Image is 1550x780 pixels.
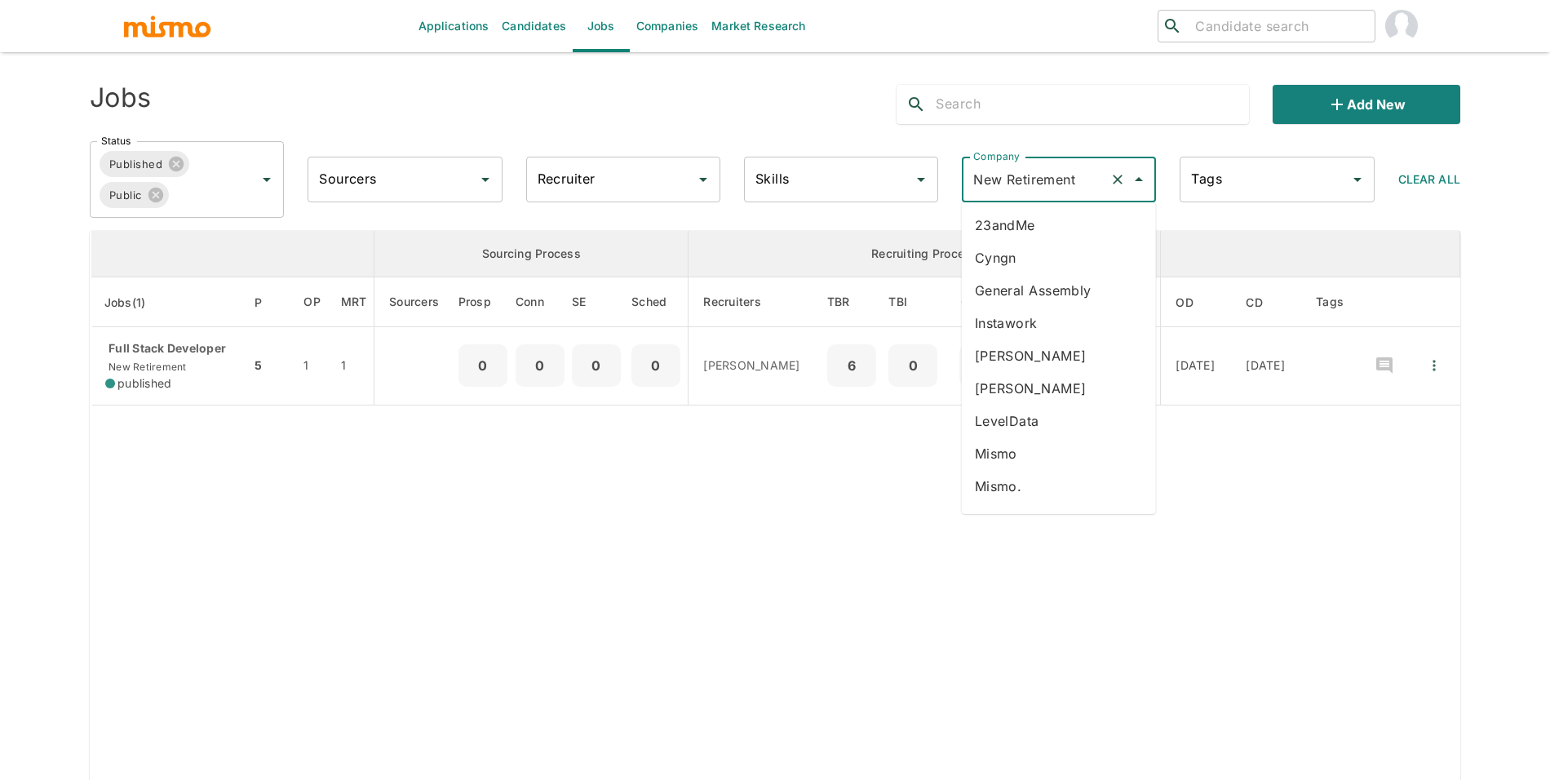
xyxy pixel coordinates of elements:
button: Add new [1273,85,1460,124]
button: search [897,85,936,124]
li: [PERSON_NAME] [962,372,1156,405]
th: Priority [250,277,290,327]
li: LevelData [962,405,1156,437]
p: 0 [638,354,674,377]
li: Instawork [962,307,1156,339]
p: 0 [465,354,501,377]
li: [PERSON_NAME] [962,339,1156,372]
span: Clear All [1398,172,1460,186]
button: Close [1127,168,1150,191]
p: 6 [834,354,870,377]
button: Open [910,168,932,191]
td: [DATE] [1161,327,1233,406]
th: Client Interview Scheduled [946,277,1027,327]
td: [DATE] [1233,327,1303,406]
span: Published [100,155,172,174]
img: Maria Lujan Ciommo [1385,10,1418,42]
img: logo [122,14,212,38]
th: Open Positions [290,277,337,327]
th: Onboarding Date [1161,277,1233,327]
p: [PERSON_NAME] [703,357,809,374]
span: P [255,293,283,312]
span: OD [1176,293,1215,312]
th: Prospects [458,277,516,327]
p: 0 [522,354,558,377]
td: 1 [290,327,337,406]
button: Open [474,168,497,191]
button: Clear [1106,168,1129,191]
label: Status [101,134,131,148]
th: Sourcers [374,277,458,327]
button: Open [255,168,278,191]
th: Tags [1303,277,1361,327]
span: Public [100,186,152,205]
button: Open [1346,168,1369,191]
div: Public [100,182,169,208]
th: Created At [1233,277,1303,327]
th: Recruiting Process [689,231,1161,277]
input: Candidate search [1189,15,1368,38]
th: Recruiters [689,277,823,327]
th: To Be Interviewed [884,277,946,327]
button: recent-notes [1365,346,1404,385]
span: New Retirement [105,361,187,373]
div: Published [100,151,189,177]
li: Mismo [962,437,1156,470]
td: 1 [337,327,374,406]
label: Company [973,149,1020,163]
p: 0 [895,354,931,377]
p: 0 [578,354,614,377]
button: Quick Actions [1416,348,1452,383]
li: Savvy Wealth [962,503,1156,535]
th: Sourcing Process [374,231,689,277]
td: 5 [250,327,290,406]
button: Open [692,168,715,191]
span: CD [1246,293,1284,312]
li: Mismo. [962,470,1156,503]
span: published [117,375,171,392]
li: Cyngn [962,242,1156,274]
li: 23andMe [962,209,1156,242]
p: Full Stack Developer [105,340,237,357]
span: Jobs(1) [104,293,167,312]
h4: Jobs [90,82,151,114]
th: To Be Reviewed [823,277,885,327]
li: General Assembly [962,274,1156,307]
th: Market Research Total [337,277,374,327]
th: Sched [628,277,689,327]
th: Connections [516,277,569,327]
input: Search [936,91,1249,117]
th: Sent Emails [569,277,628,327]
